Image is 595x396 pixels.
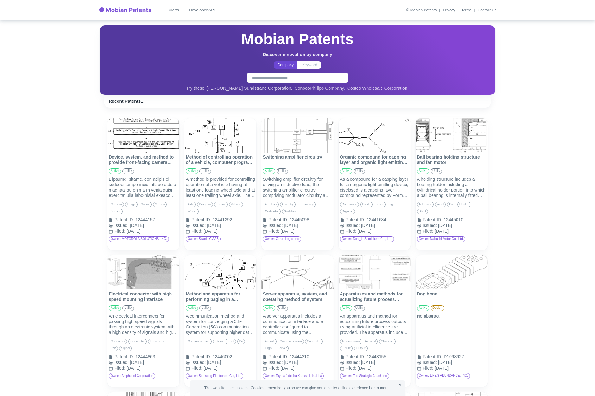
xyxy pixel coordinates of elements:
div: controller [305,339,323,344]
div: aircraft [263,339,277,344]
img: Dog bone [416,255,488,289]
img: Switching amplifier circuitry [261,118,333,153]
div: actualization [340,339,362,344]
div: [DATE] [435,366,486,371]
div: utility [431,168,442,174]
div: switching [282,209,299,214]
span: active [186,306,198,310]
span: switching [282,210,299,214]
span: utility [200,169,210,173]
div: po [237,339,245,344]
span: frequency [297,203,315,207]
p: Electrical connector with high speed mounting interface [109,291,178,303]
p: Server apparatus, system, and operating method of system [263,291,332,303]
div: utility [354,305,365,311]
span: screen [153,203,167,207]
span: active [340,169,352,173]
div: Filed : [423,366,433,371]
div: [DATE] [438,360,486,365]
div: Method and apparatus for performing paging in a communication systemMethod and apparatus for perf... [184,255,256,387]
div: modulator [263,209,280,214]
div: pcb [109,346,118,351]
p: Switching amplifier circuitry [263,154,332,166]
div: shaft [417,209,428,214]
div: [DATE] [358,229,409,234]
div: [DATE] [358,366,409,371]
a: ConocoPhillips Company [295,86,345,91]
span: utility [277,306,288,310]
div: Issued : [191,223,206,229]
span: iot [229,340,236,344]
div: [DATE] [126,229,178,234]
div: Owner: Amphenol Corporation [109,373,155,379]
p: Apparatuses and methods for actualizing future process outputs using artificial intelligence [340,291,409,303]
div: Patent ID : [346,354,365,360]
a: Ball bearing holding structure and fan motorBall bearing holding structure and fan motoractiveuti... [416,118,488,236]
div: No abstract [417,314,486,335]
div: iot [229,339,236,344]
a: Developer API [187,4,218,16]
span: holder [458,203,470,207]
span: interconnect [148,340,169,344]
span: active [340,306,352,310]
div: A method is provided for controlling operation of a vehicle having at least one leading wheel axl... [186,177,255,198]
span: Try these: [186,86,206,91]
div: 12445010 [444,217,486,223]
div: Patent ID : [423,354,442,360]
span: controller [305,340,322,344]
span: ball [447,203,456,207]
img: Electrical connector with high speed mounting interface [107,255,179,289]
div: D1098627 [444,354,486,360]
span: utility [354,169,365,173]
div: axle [186,202,195,207]
div: circuitry [280,202,296,207]
div: communication [186,339,211,344]
div: [DATE] [284,223,332,228]
div: Issued : [114,223,129,229]
div: internet [213,339,227,344]
span: diode [361,203,372,207]
div: Filed : [268,229,279,234]
div: future [340,346,353,351]
div: program [197,202,213,207]
div: output [354,346,367,351]
div: classifier [379,339,396,344]
div: [DATE] [361,360,409,365]
div: Filed : [268,366,279,371]
div: Server apparatus, system, and operating method of systemServer apparatus, system, and operating m... [261,255,333,387]
div: [DATE] [126,366,178,371]
span: communication [278,340,303,344]
div: interconnect [148,339,169,344]
div: Switching amplifier circuitrySwitching amplifier circuitryactiveutilitySwitching amplifier circui... [261,118,333,250]
div: connector [128,339,147,344]
span: Owner: Toyota Jidosha Kabushiki Kaisha [263,374,323,378]
span: utility [123,169,133,173]
div: layer [374,202,386,207]
a: Contact Us [478,8,496,12]
span: Owner: LIFE'S ABUNDANCE, INC. [417,374,470,378]
div: Owner: Toyota Jidosha Kabushiki Kaisha [263,373,324,379]
div: text alignment [274,61,321,69]
span: actualization [340,340,361,344]
div: An apparatus and method for actualizing future process outputs using artificial intelligence are ... [340,314,409,335]
div: Owner: MOTOROLA SOLUTIONS, INC. [109,236,169,242]
div: Owner: Samsung Electronics Co., Ltd. [186,373,243,379]
a: Learn more. [369,386,390,390]
p: Company [278,62,294,68]
div: Patent ID : [191,217,211,223]
h6: Recent Patents... [109,99,486,104]
div: Issued : [346,223,360,229]
div: active [417,168,429,174]
div: Issued : [423,360,437,366]
div: utility [277,168,288,174]
div: Owner: LIFE'S ABUNDANCE, INC. [417,373,470,379]
div: [DATE] [130,360,178,365]
div: Issued : [346,360,360,366]
span: utility [200,306,210,310]
span: Owner: Mabuchi Motor Co., Ltd. [417,237,465,241]
div: design [431,305,444,311]
div: Dog boneDog boneactivedesignNo abstractPatent ID:D1098627Issued:[DATE]Filed:[DATE]Owner: LIFE'S A... [416,255,488,387]
span: utility [431,169,442,173]
p: Ball bearing holding structure and fan motor [417,154,486,166]
div: Ball bearing holding structure and fan motorBall bearing holding structure and fan motoractiveuti... [416,118,488,250]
